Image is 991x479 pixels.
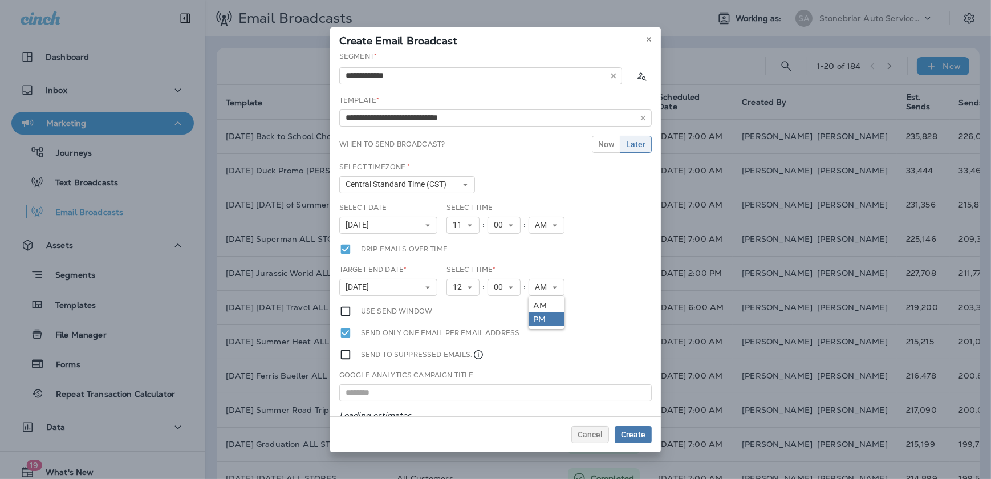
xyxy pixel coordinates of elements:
div: : [521,217,529,234]
span: 11 [453,220,466,230]
span: AM [535,220,551,230]
a: AM [529,299,564,312]
button: Later [620,136,652,153]
button: 00 [488,217,521,234]
div: : [480,217,488,234]
label: Select Timezone [339,163,410,172]
label: When to send broadcast? [339,140,445,149]
button: Now [592,136,620,153]
label: Send to suppressed emails. [361,348,484,361]
em: Loading estimates... [339,410,419,420]
button: [DATE] [339,279,437,296]
span: [DATE] [346,282,373,292]
label: Send only one email per email address [361,327,519,339]
label: Select Time [446,203,493,212]
span: 00 [494,282,507,292]
button: Central Standard Time (CST) [339,176,475,193]
span: Later [626,140,645,148]
button: Create [615,426,652,443]
label: Select Time [446,265,496,274]
span: Cancel [578,431,603,439]
button: AM [529,279,564,296]
label: Use send window [361,305,432,318]
button: [DATE] [339,217,437,234]
span: Now [598,140,614,148]
button: Cancel [571,426,609,443]
label: Target End Date [339,265,407,274]
button: AM [529,217,564,234]
button: 11 [446,217,480,234]
button: 12 [446,279,480,296]
span: Central Standard Time (CST) [346,180,451,189]
label: Segment [339,52,377,61]
span: 00 [494,220,507,230]
span: 12 [453,282,466,292]
span: [DATE] [346,220,373,230]
button: Calculate the estimated number of emails to be sent based on selected segment. (This could take a... [631,66,652,86]
div: Create Email Broadcast [330,27,661,51]
button: 00 [488,279,521,296]
span: Create [621,431,645,439]
span: AM [535,282,551,292]
a: PM [529,312,564,326]
label: Drip emails over time [361,243,448,255]
label: Google Analytics Campaign Title [339,371,473,380]
div: : [480,279,488,296]
label: Select Date [339,203,387,212]
div: : [521,279,529,296]
label: Template [339,96,379,105]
